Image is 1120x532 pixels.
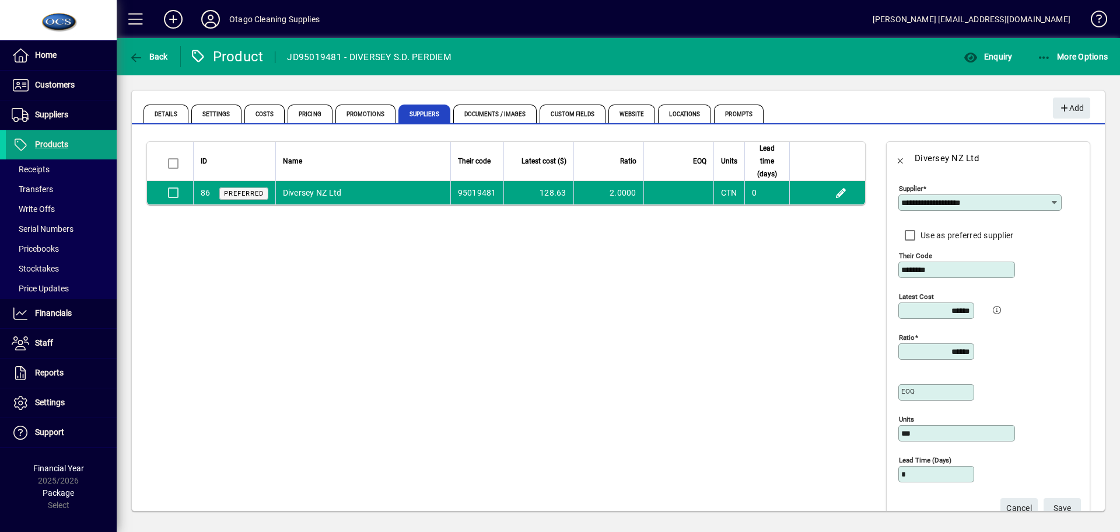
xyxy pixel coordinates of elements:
label: Use as preferred supplier [918,230,1013,241]
div: Otago Cleaning Supplies [229,10,320,29]
mat-label: Their code [899,252,932,260]
mat-label: Latest cost [899,293,934,301]
span: Home [35,50,57,60]
a: Reports [6,359,117,388]
div: JD95019481 - DIVERSEY S.D. PERDIEM [287,48,452,67]
span: Financial Year [33,464,84,473]
span: ID [201,155,207,168]
mat-label: EOQ [901,387,915,395]
a: Stocktakes [6,259,117,279]
a: Write Offs [6,199,117,219]
mat-label: Lead time (days) [899,456,951,464]
button: Add [1053,98,1090,119]
span: Pricebooks [12,244,59,253]
button: Profile [192,9,229,30]
div: Diversey NZ Ltd [915,149,979,168]
span: Locations [658,105,711,123]
td: 128.63 [503,181,573,204]
td: 2.0000 [573,181,643,204]
span: Lead time (days) [752,142,783,180]
span: Prompts [714,105,764,123]
a: Serial Numbers [6,219,117,239]
a: Suppliers [6,100,117,130]
span: Financials [35,308,72,318]
a: Staff [6,329,117,358]
span: ave [1053,499,1072,518]
button: Cancel [1000,498,1038,519]
a: Settings [6,388,117,418]
span: Pricing [288,105,332,123]
span: Serial Numbers [12,224,73,234]
span: Suppliers [35,110,68,119]
span: Promotions [335,105,395,123]
a: Financials [6,299,117,328]
div: 86 [201,187,211,199]
span: Settings [35,398,65,407]
span: EOQ [693,155,706,168]
span: Costs [244,105,285,123]
span: Latest cost ($) [521,155,566,168]
span: Products [35,140,68,149]
span: Preferred [224,190,264,197]
span: Suppliers [398,105,450,123]
div: Product [190,47,264,66]
span: Website [608,105,656,123]
a: Knowledge Base [1082,2,1105,40]
span: Transfers [12,185,53,194]
span: Staff [35,338,53,347]
span: Back [129,52,168,61]
button: Save [1044,498,1081,519]
span: Documents / Images [453,105,537,123]
mat-label: Supplier [899,185,923,193]
button: Back [126,46,171,67]
span: Units [721,155,737,168]
button: More Options [1034,46,1111,67]
span: Package [43,488,74,498]
span: Reports [35,368,64,377]
td: 95019481 [450,181,503,204]
span: Settings [191,105,242,123]
td: 0 [744,181,790,204]
span: Enquiry [964,52,1012,61]
a: Customers [6,71,117,100]
a: Transfers [6,179,117,199]
span: Ratio [620,155,636,168]
mat-label: Units [899,415,914,423]
span: Stocktakes [12,264,59,273]
a: Home [6,41,117,70]
span: S [1053,503,1058,513]
td: Diversey NZ Ltd [275,181,450,204]
button: Back [887,144,915,172]
td: CTN [713,181,744,204]
a: Pricebooks [6,239,117,259]
a: Support [6,418,117,447]
mat-label: Ratio [899,333,915,342]
span: Write Offs [12,204,55,214]
button: Enquiry [961,46,1015,67]
a: Receipts [6,159,117,179]
button: Add [155,9,192,30]
span: Customers [35,80,75,89]
span: More Options [1037,52,1108,61]
a: Price Updates [6,279,117,298]
span: Their code [458,155,491,168]
span: Cancel [1006,499,1032,518]
span: Support [35,427,64,437]
span: Receipts [12,165,50,174]
span: Price Updates [12,284,69,293]
span: Custom Fields [540,105,605,123]
app-page-header-button: Back [117,46,181,67]
div: [PERSON_NAME] [EMAIL_ADDRESS][DOMAIN_NAME] [873,10,1070,29]
span: Details [143,105,188,123]
span: Add [1059,99,1084,118]
span: Name [283,155,302,168]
